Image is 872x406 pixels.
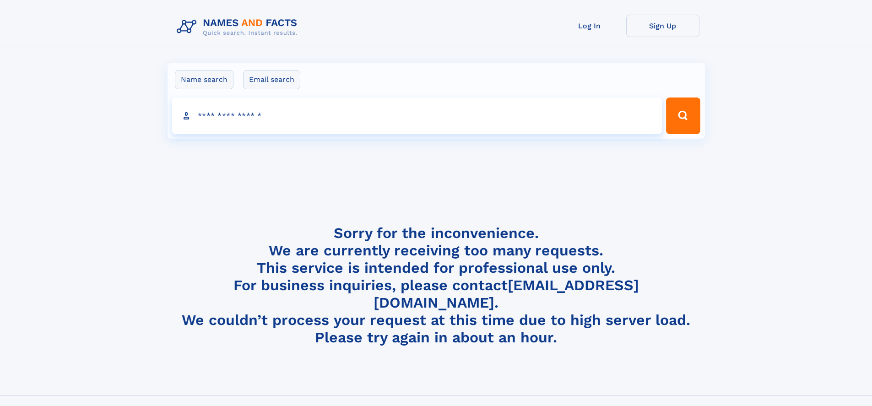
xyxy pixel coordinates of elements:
[666,97,700,134] button: Search Button
[374,276,639,311] a: [EMAIL_ADDRESS][DOMAIN_NAME]
[243,70,300,89] label: Email search
[172,97,662,134] input: search input
[626,15,699,37] a: Sign Up
[173,224,699,346] h4: Sorry for the inconvenience. We are currently receiving too many requests. This service is intend...
[553,15,626,37] a: Log In
[175,70,233,89] label: Name search
[173,15,305,39] img: Logo Names and Facts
